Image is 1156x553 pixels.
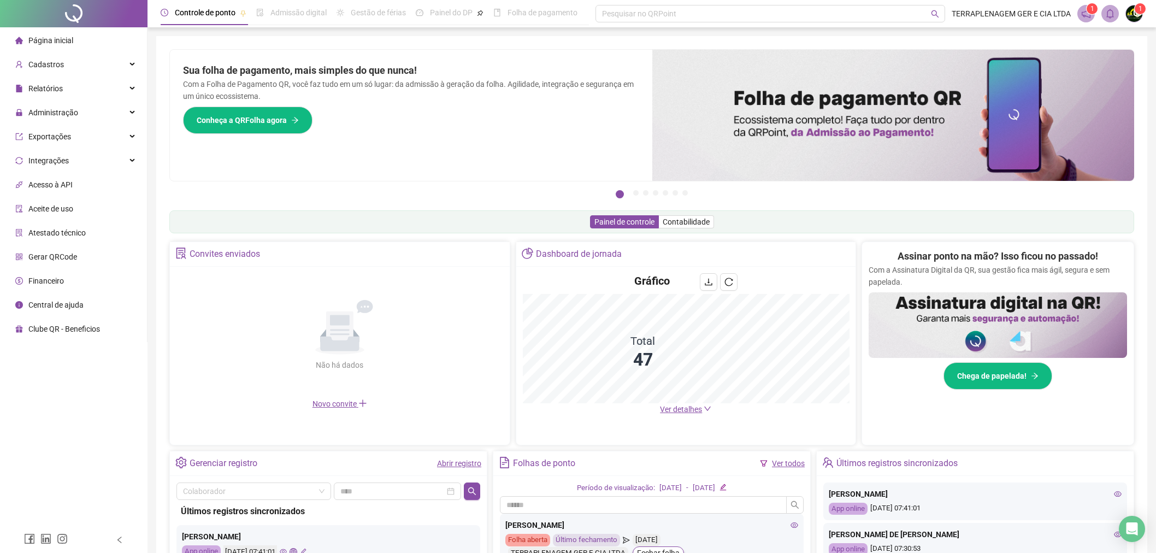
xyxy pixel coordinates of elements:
[508,8,577,17] span: Folha de pagamento
[15,61,23,68] span: user-add
[197,114,287,126] span: Conheça a QRFolha agora
[957,370,1027,382] span: Chega de papelada!
[505,519,798,531] div: [PERSON_NAME]
[1081,9,1091,19] span: notification
[829,488,1122,500] div: [PERSON_NAME]
[829,528,1122,540] div: [PERSON_NAME] DE [PERSON_NAME]
[468,487,476,496] span: search
[15,157,23,164] span: sync
[15,109,23,116] span: lock
[183,78,639,102] p: Com a Folha de Pagamento QR, você faz tudo em um só lugar: da admissão à geração da folha. Agilid...
[822,457,834,468] span: team
[719,484,727,491] span: edit
[28,132,71,141] span: Exportações
[623,534,630,546] span: send
[594,217,654,226] span: Painel de controle
[577,483,655,494] div: Período de visualização:
[791,521,798,529] span: eye
[358,399,367,408] span: plus
[28,276,64,285] span: Financeiro
[522,248,533,259] span: pie-chart
[15,37,23,44] span: home
[175,457,187,468] span: setting
[28,228,86,237] span: Atestado técnico
[616,190,624,198] button: 1
[175,8,235,17] span: Controle de ponto
[1090,5,1094,13] span: 1
[28,180,73,189] span: Acesso à API
[57,533,68,544] span: instagram
[829,503,868,515] div: App online
[1114,490,1122,498] span: eye
[869,264,1127,288] p: Com a Assinatura Digital da QR, sua gestão fica mais ágil, segura e sem papelada.
[663,190,668,196] button: 5
[633,190,639,196] button: 2
[686,483,688,494] div: -
[351,8,406,17] span: Gestão de férias
[643,190,648,196] button: 3
[28,108,78,117] span: Administração
[943,362,1052,390] button: Chega de papelada!
[15,85,23,92] span: file
[1031,372,1039,380] span: arrow-right
[659,483,682,494] div: [DATE]
[40,533,51,544] span: linkedin
[15,325,23,333] span: gift
[505,534,550,546] div: Folha aberta
[181,504,476,518] div: Últimos registros sincronizados
[416,9,423,16] span: dashboard
[791,501,799,509] span: search
[660,405,702,414] span: Ver detalhes
[1135,3,1146,14] sup: Atualize o seu contato no menu Meus Dados
[437,459,481,468] a: Abrir registro
[337,9,344,16] span: sun
[270,8,327,17] span: Admissão digital
[28,252,77,261] span: Gerar QRCode
[1087,3,1098,14] sup: 1
[28,60,64,69] span: Cadastros
[430,8,473,17] span: Painel do DP
[634,273,670,289] h4: Gráfico
[28,325,100,333] span: Clube QR - Beneficios
[256,9,264,16] span: file-done
[312,399,367,408] span: Novo convite
[652,50,1135,181] img: banner%2F8d14a306-6205-4263-8e5b-06e9a85ad873.png
[663,217,710,226] span: Contabilidade
[499,457,510,468] span: file-text
[836,454,958,473] div: Últimos registros sincronizados
[290,359,390,371] div: Não há dados
[869,292,1127,358] img: banner%2F02c71560-61a6-44d4-94b9-c8ab97240462.png
[952,8,1071,20] span: TERRAPLENAGEM GER E CIA LTDA
[1105,9,1115,19] span: bell
[760,460,768,467] span: filter
[182,531,475,543] div: [PERSON_NAME]
[513,454,575,473] div: Folhas de ponto
[693,483,715,494] div: [DATE]
[28,204,73,213] span: Aceite de uso
[1139,5,1142,13] span: 1
[183,63,639,78] h2: Sua folha de pagamento, mais simples do que nunca!
[28,301,84,309] span: Central de ajuda
[553,534,620,546] div: Último fechamento
[15,253,23,261] span: qrcode
[772,459,805,468] a: Ver todos
[161,9,168,16] span: clock-circle
[15,181,23,189] span: api
[15,205,23,213] span: audit
[240,10,246,16] span: pushpin
[28,84,63,93] span: Relatórios
[931,10,939,18] span: search
[633,534,660,546] div: [DATE]
[15,301,23,309] span: info-circle
[291,116,299,124] span: arrow-right
[24,533,35,544] span: facebook
[28,36,73,45] span: Página inicial
[682,190,688,196] button: 7
[28,156,69,165] span: Integrações
[116,536,123,544] span: left
[660,405,711,414] a: Ver detalhes down
[15,229,23,237] span: solution
[190,454,257,473] div: Gerenciar registro
[653,190,658,196] button: 4
[15,133,23,140] span: export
